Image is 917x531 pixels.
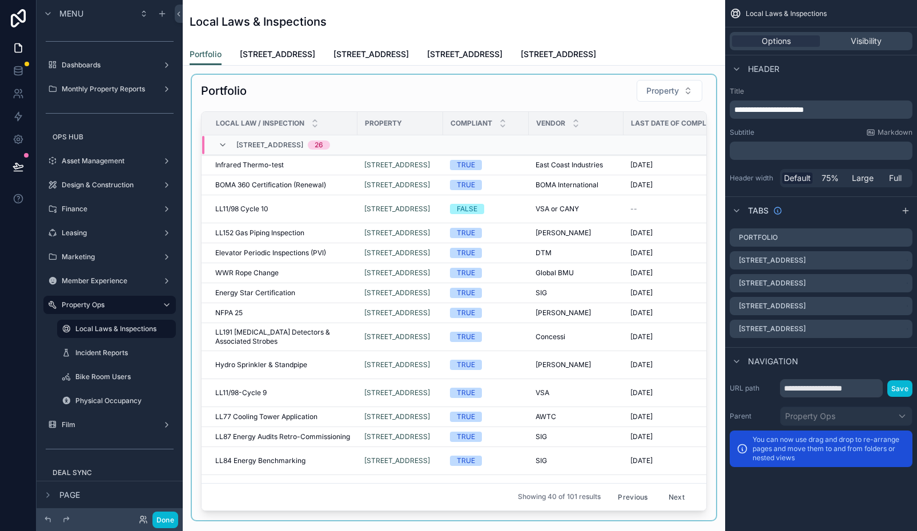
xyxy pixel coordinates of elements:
[62,204,158,214] label: Finance
[878,128,912,137] span: Markdown
[822,172,839,184] span: 75%
[216,119,304,128] span: Local Law / Inspection
[43,200,176,218] a: Finance
[43,296,176,314] a: Property Ops
[730,174,775,183] label: Header width
[43,176,176,194] a: Design & Construction
[43,416,176,434] a: Film
[43,128,176,146] a: OPS HUB
[739,301,806,311] label: [STREET_ADDRESS]
[730,384,775,393] label: URL path
[190,44,222,66] a: Portfolio
[852,172,874,184] span: Large
[75,324,169,333] label: Local Laws & Inspections
[739,279,806,288] label: [STREET_ADDRESS]
[43,464,176,482] a: DEAL SYNC
[536,119,565,128] span: Vendor
[333,49,409,60] span: [STREET_ADDRESS]
[748,205,769,216] span: Tabs
[75,348,174,357] label: Incident Reports
[62,420,158,429] label: Film
[57,344,176,362] a: Incident Reports
[753,435,906,462] p: You can now use drag and drop to re-arrange pages and move them to and from folders or nested views
[748,63,779,75] span: Header
[730,142,912,160] div: scrollable content
[43,80,176,98] a: Monthly Property Reports
[59,8,83,19] span: Menu
[889,172,902,184] span: Full
[75,372,174,381] label: Bike Room Users
[57,392,176,410] a: Physical Occupancy
[43,248,176,266] a: Marketing
[739,324,806,333] label: [STREET_ADDRESS]
[240,44,315,67] a: [STREET_ADDRESS]
[62,180,158,190] label: Design & Construction
[866,128,912,137] a: Markdown
[887,380,912,397] button: Save
[427,49,502,60] span: [STREET_ADDRESS]
[62,276,158,285] label: Member Experience
[190,14,327,30] h1: Local Laws & Inspections
[315,140,323,150] div: 26
[43,152,176,170] a: Asset Management
[53,132,174,142] label: OPS HUB
[730,412,775,421] label: Parent
[739,256,806,265] label: [STREET_ADDRESS]
[521,49,596,60] span: [STREET_ADDRESS]
[610,488,655,506] button: Previous
[661,488,693,506] button: Next
[43,56,176,74] a: Dashboards
[333,44,409,67] a: [STREET_ADDRESS]
[57,368,176,386] a: Bike Room Users
[451,119,492,128] span: Compliant
[784,172,811,184] span: Default
[59,489,80,501] span: Page
[62,252,158,262] label: Marketing
[43,224,176,242] a: Leasing
[57,320,176,338] a: Local Laws & Inspections
[739,233,778,242] label: Portfolio
[62,61,158,70] label: Dashboards
[152,512,178,528] button: Done
[748,356,798,367] span: Navigation
[53,468,174,477] label: DEAL SYNC
[75,396,174,405] label: Physical Occupancy
[43,272,176,290] a: Member Experience
[762,35,791,47] span: Options
[730,87,912,96] label: Title
[730,128,754,137] label: Subtitle
[62,228,158,238] label: Leasing
[780,407,912,426] button: Property Ops
[427,44,502,67] a: [STREET_ADDRESS]
[62,156,158,166] label: Asset Management
[518,492,601,501] span: Showing 40 of 101 results
[240,49,315,60] span: [STREET_ADDRESS]
[62,300,153,309] label: Property Ops
[236,140,303,150] span: [STREET_ADDRESS]
[521,44,596,67] a: [STREET_ADDRESS]
[631,119,727,128] span: Last Date of Compliance
[190,49,222,60] span: Portfolio
[785,411,835,422] span: Property Ops
[62,85,158,94] label: Monthly Property Reports
[365,119,402,128] span: Property
[851,35,882,47] span: Visibility
[730,100,912,119] div: scrollable content
[746,9,827,18] span: Local Laws & Inspections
